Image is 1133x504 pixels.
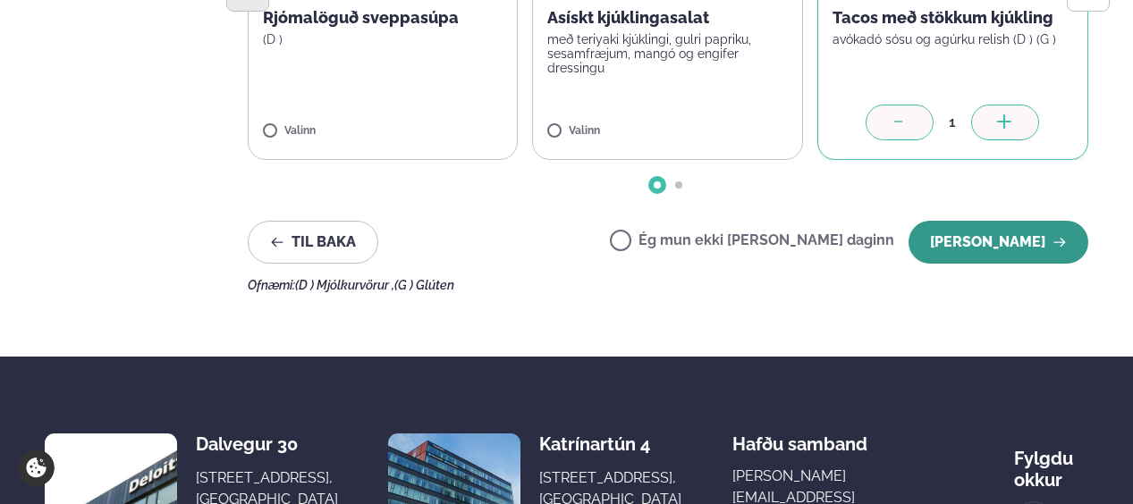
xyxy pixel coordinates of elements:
[547,32,788,75] p: með teriyaki kjúklingi, gulri papriku, sesamfræjum, mangó og engifer dressingu
[539,433,681,455] div: Katrínartún 4
[732,419,867,455] span: Hafðu samband
[248,221,378,264] button: Til baka
[263,7,503,29] p: Rjómalöguð sveppasúpa
[196,433,338,455] div: Dalvegur 30
[248,278,1089,292] div: Ofnæmi:
[675,181,682,189] span: Go to slide 2
[909,221,1088,264] button: [PERSON_NAME]
[394,278,454,292] span: (G ) Glúten
[263,32,503,46] p: (D )
[934,112,971,132] div: 1
[547,7,788,29] p: Asískt kjúklingasalat
[833,32,1073,46] p: avókadó sósu og agúrku relish (D ) (G )
[654,181,661,189] span: Go to slide 1
[833,7,1073,29] p: Tacos með stökkum kjúkling
[295,278,394,292] span: (D ) Mjólkurvörur ,
[18,449,55,486] a: Cookie settings
[1014,433,1088,491] div: Fylgdu okkur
